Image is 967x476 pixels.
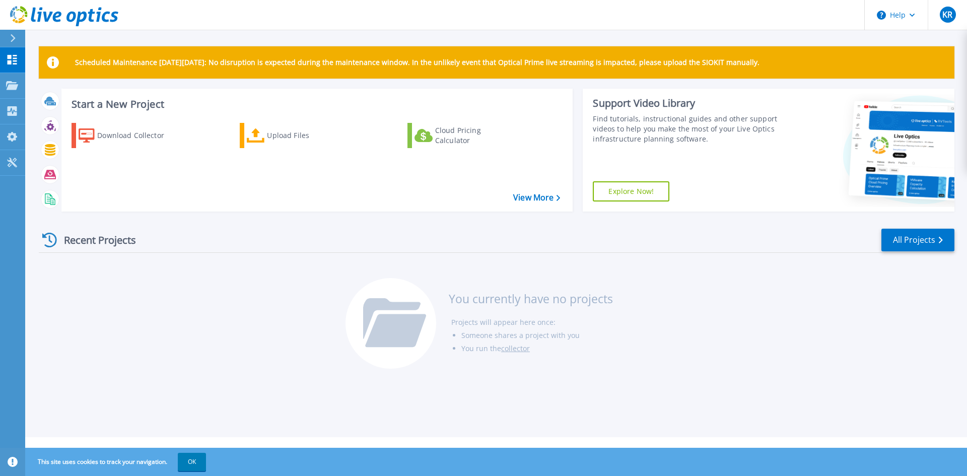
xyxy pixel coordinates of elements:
[501,344,530,353] a: collector
[593,114,782,144] div: Find tutorials, instructional guides and other support videos to help you make the most of your L...
[72,99,560,110] h3: Start a New Project
[451,316,613,329] li: Projects will appear here once:
[513,193,560,202] a: View More
[593,97,782,110] div: Support Video Library
[240,123,352,148] a: Upload Files
[881,229,954,251] a: All Projects
[39,228,150,252] div: Recent Projects
[461,329,613,342] li: Someone shares a project with you
[942,11,952,19] span: KR
[178,453,206,471] button: OK
[267,125,348,146] div: Upload Files
[75,58,759,66] p: Scheduled Maintenance [DATE][DATE]: No disruption is expected during the maintenance window. In t...
[72,123,184,148] a: Download Collector
[593,181,669,201] a: Explore Now!
[461,342,613,355] li: You run the
[435,125,516,146] div: Cloud Pricing Calculator
[449,293,613,304] h3: You currently have no projects
[97,125,178,146] div: Download Collector
[28,453,206,471] span: This site uses cookies to track your navigation.
[407,123,520,148] a: Cloud Pricing Calculator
